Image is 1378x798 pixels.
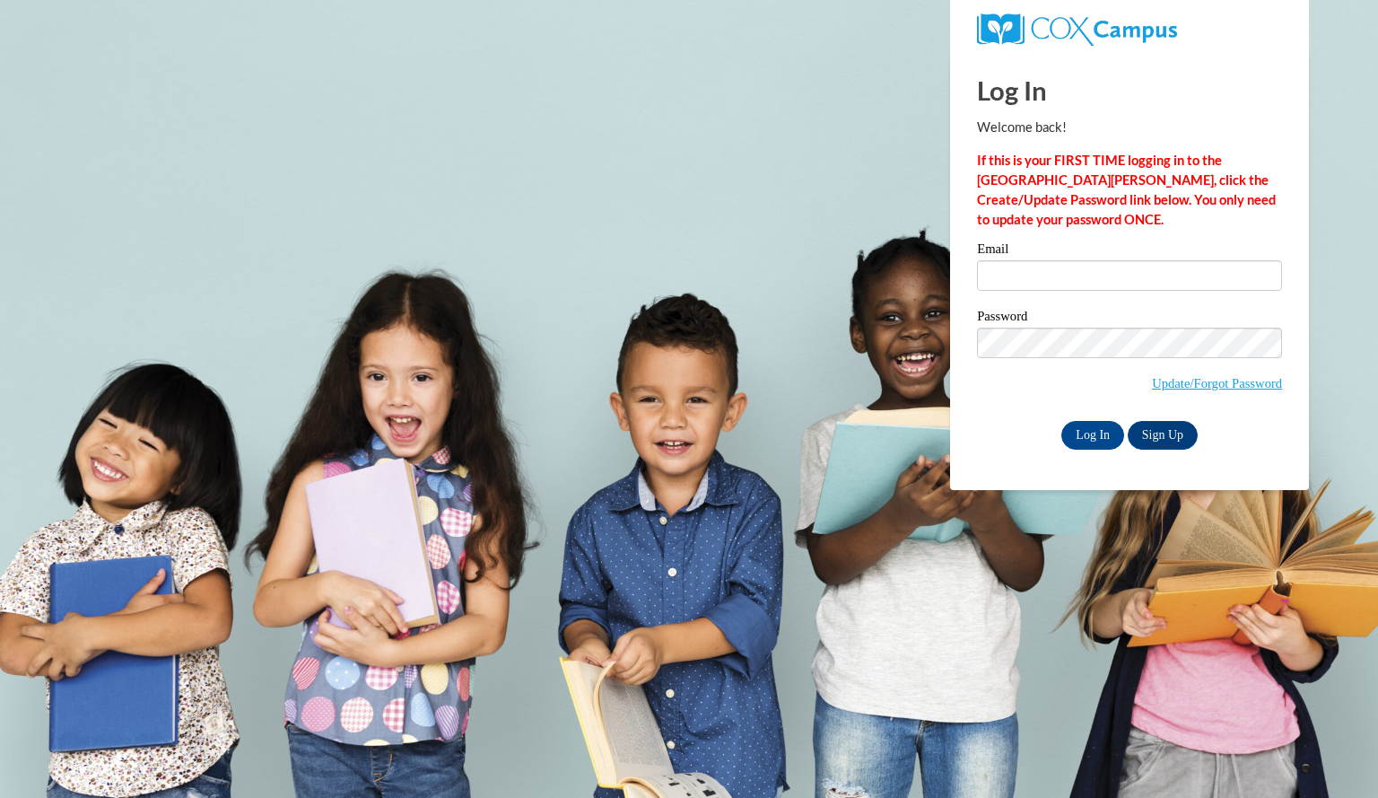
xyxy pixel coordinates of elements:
[977,310,1282,328] label: Password
[977,242,1282,260] label: Email
[1152,376,1282,390] a: Update/Forgot Password
[1128,421,1198,450] a: Sign Up
[1061,421,1124,450] input: Log In
[977,21,1177,36] a: COX Campus
[977,72,1282,109] h1: Log In
[977,153,1276,227] strong: If this is your FIRST TIME logging in to the [GEOGRAPHIC_DATA][PERSON_NAME], click the Create/Upd...
[977,13,1177,46] img: COX Campus
[977,118,1282,137] p: Welcome back!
